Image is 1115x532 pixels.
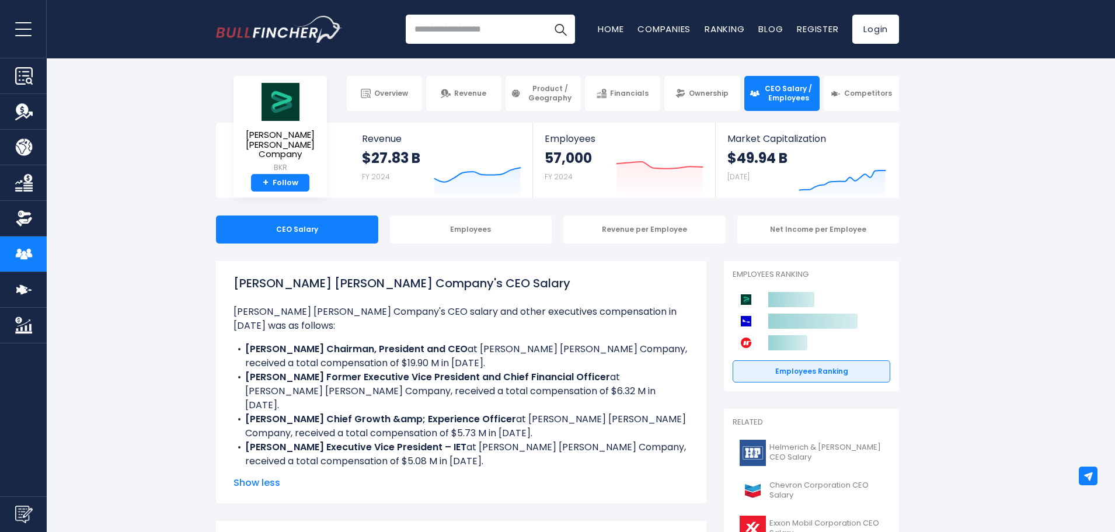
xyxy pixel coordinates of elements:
[733,437,890,469] a: Helmerich & [PERSON_NAME] CEO Salary
[727,133,886,144] span: Market Capitalization
[740,478,766,504] img: CVX logo
[763,84,814,102] span: CEO Salary / Employees
[727,149,788,167] strong: $49.94 B
[545,149,592,167] strong: 57,000
[216,16,342,43] img: Bullfincher logo
[362,133,521,144] span: Revenue
[545,172,573,182] small: FY 2024
[243,130,318,159] span: [PERSON_NAME] [PERSON_NAME] Company
[824,76,899,111] a: Competitors
[362,172,390,182] small: FY 2024
[234,476,689,490] span: Show less
[234,342,689,370] li: at [PERSON_NAME] [PERSON_NAME] Company, received a total compensation of $19.90 M in [DATE].
[637,23,691,35] a: Companies
[740,440,766,466] img: HP logo
[737,215,900,244] div: Net Income per Employee
[738,335,754,350] img: Halliburton Company competitors logo
[733,418,890,427] p: Related
[234,412,689,440] li: at [PERSON_NAME] [PERSON_NAME] Company, received a total compensation of $5.73 M in [DATE].
[585,76,660,111] a: Financials
[524,84,576,102] span: Product / Geography
[216,16,342,43] a: Go to homepage
[689,89,729,98] span: Ownership
[242,82,318,174] a: [PERSON_NAME] [PERSON_NAME] Company BKR
[245,342,468,356] b: [PERSON_NAME] Chairman, President and CEO
[245,440,466,454] b: [PERSON_NAME] Executive Vice President – IET
[216,215,378,244] div: CEO Salary
[598,23,623,35] a: Home
[852,15,899,44] a: Login
[506,76,581,111] a: Product / Geography
[545,133,703,144] span: Employees
[705,23,744,35] a: Ranking
[563,215,726,244] div: Revenue per Employee
[664,76,740,111] a: Ownership
[727,172,750,182] small: [DATE]
[263,178,269,188] strong: +
[744,76,820,111] a: CEO Salary / Employees
[234,370,689,412] li: at [PERSON_NAME] [PERSON_NAME] Company, received a total compensation of $6.32 M in [DATE].
[347,76,422,111] a: Overview
[362,149,420,167] strong: $27.83 B
[844,89,892,98] span: Competitors
[245,370,610,384] b: [PERSON_NAME] Former Executive Vice President and Chief Financial Officer
[245,412,516,426] b: [PERSON_NAME] Chief Growth &amp; Experience Officer
[234,274,689,292] h1: [PERSON_NAME] [PERSON_NAME] Company's CEO Salary
[15,210,33,227] img: Ownership
[733,270,890,280] p: Employees Ranking
[234,440,689,468] li: at [PERSON_NAME] [PERSON_NAME] Company, received a total compensation of $5.08 M in [DATE].
[769,481,883,500] span: Chevron Corporation CEO Salary
[797,23,838,35] a: Register
[733,475,890,507] a: Chevron Corporation CEO Salary
[426,76,501,111] a: Revenue
[374,89,408,98] span: Overview
[251,174,309,192] a: +Follow
[390,215,552,244] div: Employees
[533,123,715,198] a: Employees 57,000 FY 2024
[546,15,575,44] button: Search
[716,123,898,198] a: Market Capitalization $49.94 B [DATE]
[738,314,754,329] img: Schlumberger Limited competitors logo
[234,305,689,333] p: [PERSON_NAME] [PERSON_NAME] Company's CEO salary and other executives compensation in [DATE] was ...
[350,123,533,198] a: Revenue $27.83 B FY 2024
[758,23,783,35] a: Blog
[610,89,649,98] span: Financials
[738,292,754,307] img: Baker Hughes Company competitors logo
[733,360,890,383] a: Employees Ranking
[769,443,883,463] span: Helmerich & [PERSON_NAME] CEO Salary
[454,89,486,98] span: Revenue
[243,162,318,173] small: BKR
